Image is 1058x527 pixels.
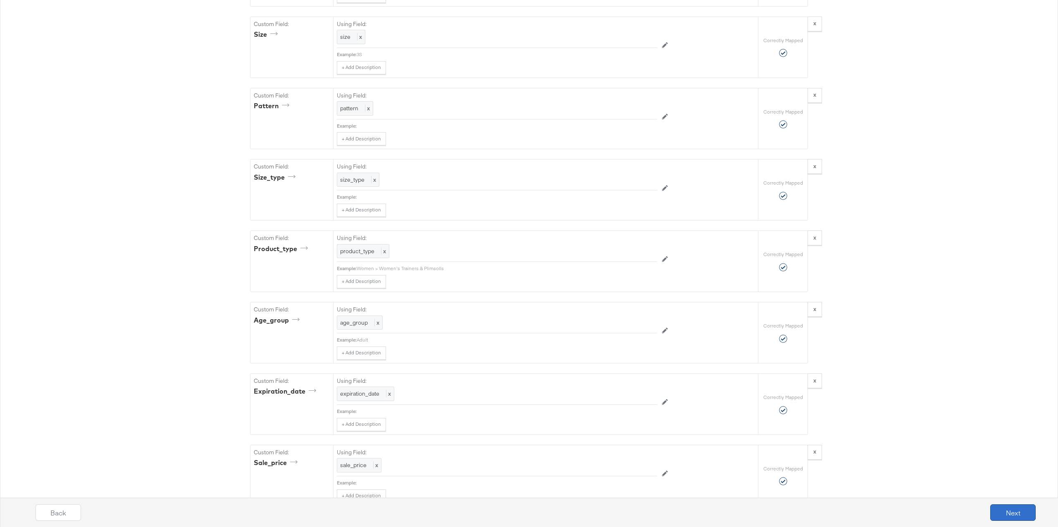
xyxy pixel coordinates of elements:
[381,247,386,255] span: x
[337,92,657,100] label: Using Field:
[254,306,330,313] label: Custom Field:
[763,394,803,401] label: Correctly Mapped
[763,37,803,44] label: Correctly Mapped
[337,163,657,171] label: Using Field:
[337,204,386,217] button: + Add Description
[337,449,657,456] label: Using Field:
[365,104,370,112] span: x
[337,20,657,28] label: Using Field:
[254,92,330,100] label: Custom Field:
[357,33,362,40] span: x
[337,275,386,288] button: + Add Description
[813,19,816,27] strong: x
[254,234,330,242] label: Custom Field:
[808,17,822,31] button: x
[808,159,822,174] button: x
[337,347,386,360] button: + Add Description
[337,408,357,415] div: Example:
[337,132,386,145] button: + Add Description
[763,109,803,115] label: Correctly Mapped
[813,377,816,384] strong: x
[374,319,379,326] span: x
[340,33,350,40] span: size
[340,247,374,255] span: product_type
[763,180,803,186] label: Correctly Mapped
[357,337,657,343] div: Adult
[337,265,357,272] div: Example:
[763,251,803,258] label: Correctly Mapped
[813,91,816,98] strong: x
[808,302,822,317] button: x
[371,176,376,183] span: x
[337,418,386,431] button: + Add Description
[337,234,657,242] label: Using Field:
[337,123,357,129] div: Example:
[337,489,386,503] button: + Add Description
[373,461,378,469] span: x
[254,101,292,111] div: pattern
[386,390,391,397] span: x
[813,234,816,241] strong: x
[808,373,822,388] button: x
[340,319,368,326] span: age_group
[36,504,81,521] button: Back
[254,449,330,456] label: Custom Field:
[808,88,822,103] button: x
[254,20,330,28] label: Custom Field:
[337,61,386,74] button: + Add Description
[813,448,816,455] strong: x
[357,265,657,272] div: Women > Women's Trainers & Plimsolls
[337,337,357,343] div: Example:
[337,377,657,385] label: Using Field:
[254,30,281,39] div: size
[337,51,357,58] div: Example:
[763,323,803,329] label: Correctly Mapped
[254,387,319,396] div: expiration_date
[340,461,367,469] span: sale_price
[813,305,816,313] strong: x
[254,163,330,171] label: Custom Field:
[254,244,311,254] div: product_type
[254,316,303,325] div: age_group
[763,465,803,472] label: Correctly Mapped
[337,480,357,486] div: Example:
[340,176,365,183] span: size_type
[340,390,379,397] span: expiration_date
[337,194,357,200] div: Example:
[990,504,1036,521] button: Next
[254,377,330,385] label: Custom Field:
[337,306,657,313] label: Using Field:
[254,173,298,182] div: size_type
[813,162,816,170] strong: x
[340,104,358,112] span: pattern
[808,230,822,245] button: x
[254,458,300,468] div: sale_price
[808,445,822,460] button: x
[357,51,657,58] div: 3S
